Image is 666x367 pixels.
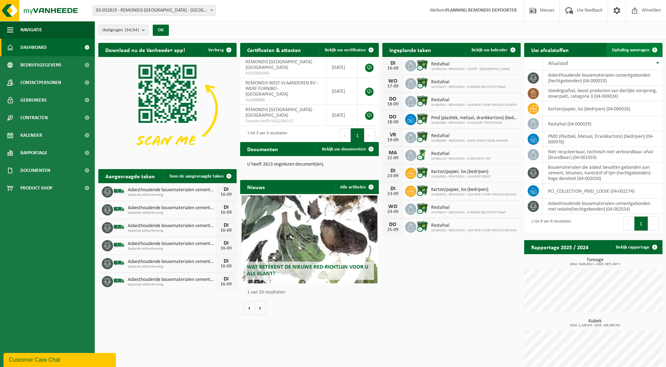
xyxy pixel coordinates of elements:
[431,187,516,193] span: Karton/papier, los (bedrijven)
[245,71,321,76] span: RED25001940
[386,210,400,214] div: 24-09
[431,121,517,125] span: 10-992696 - REMONDIS - WYCKAERT TECHTOWER
[219,228,233,233] div: 16-09
[431,228,516,233] span: 10-984532 - REMONDIS - VAN ROEY WERF NIEUWE DOKKEN
[648,217,659,231] button: Next
[416,113,428,125] img: WB-1100-CU
[219,223,233,228] div: DI
[128,223,216,229] span: Asbesthoudende bouwmaterialen cementgebonden (hechtgebonden)
[386,66,400,71] div: 16-09
[623,217,634,231] button: Previous
[219,210,233,215] div: 16-09
[98,57,237,161] img: Download de VHEPlus App
[20,127,42,144] span: Kalender
[528,258,662,266] h3: Tonnage
[128,211,216,215] span: Geplande zelfaanlevering
[431,193,516,197] span: 10-984532 - REMONDIS - VAN ROEY WERF NIEUWE DOKKEN
[245,97,321,103] span: VLA900880
[386,84,400,89] div: 17-09
[219,258,233,264] div: DI
[20,39,47,56] span: Dashboard
[20,21,42,39] span: Navigatie
[255,301,266,315] button: Volgende
[386,138,400,143] div: 19-09
[416,131,428,143] img: WB-1100-CU
[128,193,216,197] span: Geplande zelfaanlevering
[431,103,516,107] span: 10-984532 - REMONDIS - VAN ROEY WERF NIEUWE DOKKEN
[431,205,506,211] span: Restafval
[20,144,47,162] span: Rapportage
[431,169,490,175] span: Karton/papier, los (bedrijven)
[240,180,272,194] h2: Nieuws
[242,195,377,283] a: Wat betekent de nieuwe RED-richtlijn voor u als klant?
[416,202,428,214] img: WB-1100-CU
[431,133,509,139] span: Restafval
[327,78,358,105] td: [DATE]
[416,77,428,89] img: WB-1100-CU
[153,25,169,36] button: OK
[386,60,400,66] div: DI
[528,324,662,327] span: 2024: 1,100 m3 - 2025: 109,580 m3
[431,67,510,71] span: 10-993114 - REMONDIS - HIMPE - [GEOGRAPHIC_DATA]
[386,168,400,174] div: DI
[548,61,568,66] span: Afvalstof
[386,222,400,227] div: DO
[219,205,233,210] div: DI
[219,276,233,282] div: DI
[93,5,216,16] span: 03-052819 - REMONDIS WEST-VLAANDEREN - OOSTENDE
[327,57,358,78] td: [DATE]
[416,185,428,197] img: WB-1100-CU
[431,151,491,157] span: Restafval
[543,86,662,101] td: voedingsafval, bevat producten van dierlijke oorsprong, onverpakt, categorie 3 (04-000024)
[219,282,233,287] div: 16-09
[446,8,517,13] strong: PLANNING REMONDIS DEPOORTER
[219,264,233,269] div: 16-09
[247,290,375,295] p: 1 van 10 resultaten
[524,240,595,254] h2: Rapportage 2025 / 2024
[431,115,517,121] span: Pmd (plastiek, metaal, drankkartons) (bedrijven)
[203,43,236,57] button: Verberg
[245,59,314,70] span: REMONDIS [GEOGRAPHIC_DATA] - [GEOGRAPHIC_DATA]
[543,131,662,147] td: PMD (Plastiek, Metaal, Drankkartons) (bedrijven) (04-000978)
[431,85,506,89] span: 10-978417 - REMONDIS - FURNIBO GESTICHTSTRAAT
[386,96,400,102] div: DO
[20,56,61,74] span: Bedrijfsgegevens
[386,192,400,197] div: 23-09
[98,43,192,57] h2: Download nu de Vanheede+ app!
[245,81,318,97] span: REMONDIS WEST-VLAANDEREN BV - WERF FURNIBO - [GEOGRAPHIC_DATA]
[128,229,216,233] span: Geplande zelfaanlevering
[431,211,506,215] span: 10-978417 - REMONDIS - FURNIBO GESTICHTSTRAAT
[113,203,125,215] img: BL-SO-LV
[431,79,506,85] span: Restafval
[339,128,351,142] button: Previous
[20,74,61,91] span: Contactpersonen
[169,174,224,179] span: Toon de aangevraagde taken
[386,78,400,84] div: WO
[431,62,510,67] span: Restafval
[416,149,428,161] img: WB-0240-CU
[416,167,428,179] img: WB-1100-CU
[128,205,216,211] span: Asbesthoudende bouwmaterialen cementgebonden (hechtgebonden)
[20,162,50,179] span: Documenten
[20,91,47,109] span: Gebruikers
[524,43,576,57] h2: Uw afvalstoffen
[386,174,400,179] div: 23-09
[612,48,649,52] span: Ophaling aanvragen
[364,128,375,142] button: Next
[219,246,233,251] div: 16-09
[240,43,308,57] h2: Certificaten & attesten
[386,186,400,192] div: DI
[113,221,125,233] img: BL-SO-LV
[416,59,428,71] img: WB-1100-CU
[386,156,400,161] div: 22-09
[431,175,490,179] span: 10-984301 - REMONDIS - VAN ROEY GENT
[610,240,662,254] a: Bekijk rapportage
[247,162,371,167] p: U heeft 2613 ongelezen document(en).
[386,150,400,156] div: MA
[128,283,216,287] span: Geplande zelfaanlevering
[245,118,321,124] span: Consent-SelfD-VEG2200117
[319,43,378,57] a: Bekijk uw certificaten
[113,185,125,197] img: BL-SO-LV
[543,116,662,131] td: restafval (04-000029)
[543,70,662,86] td: asbesthoudende bouwmaterialen cementgebonden (hechtgebonden) (04-000023)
